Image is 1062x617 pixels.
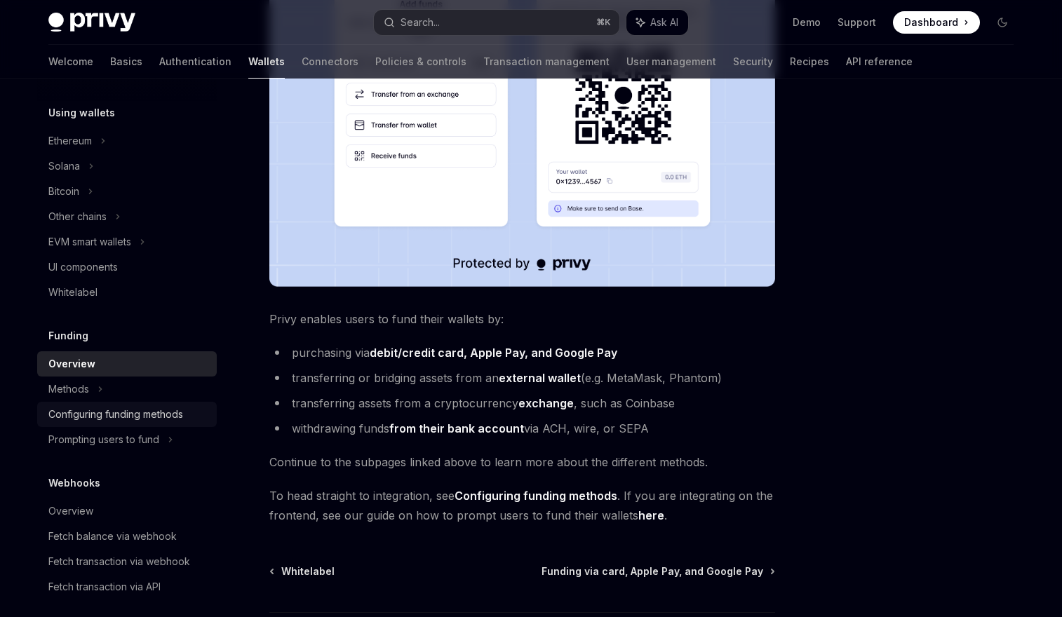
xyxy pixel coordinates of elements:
[37,549,217,574] a: Fetch transaction via webhook
[48,327,88,344] h5: Funding
[48,104,115,121] h5: Using wallets
[518,396,574,410] strong: exchange
[48,503,93,520] div: Overview
[626,45,716,79] a: User management
[48,259,118,276] div: UI components
[542,564,774,578] a: Funding via card, Apple Pay, and Google Pay
[389,421,524,436] a: from their bank account
[269,309,775,329] span: Privy enables users to fund their wallets by:
[37,255,217,280] a: UI components
[375,45,466,79] a: Policies & controls
[596,17,611,28] span: ⌘ K
[271,564,335,578] a: Whitelabel
[838,15,876,29] a: Support
[269,343,775,362] li: purchasing via
[991,11,1014,34] button: Toggle dark mode
[37,574,217,599] a: Fetch transaction via API
[48,158,80,175] div: Solana
[37,524,217,549] a: Fetch balance via webhook
[48,406,183,423] div: Configuring funding methods
[159,45,231,79] a: Authentication
[401,14,440,31] div: Search...
[48,13,135,32] img: dark logo
[110,45,142,79] a: Basics
[499,371,581,385] strong: external wallet
[483,45,610,79] a: Transaction management
[48,355,95,372] div: Overview
[48,233,131,250] div: EVM smart wallets
[302,45,358,79] a: Connectors
[48,578,161,595] div: Fetch transaction via API
[269,368,775,388] li: transferring or bridging assets from an (e.g. MetaMask, Phantom)
[281,564,335,578] span: Whitelabel
[48,553,190,570] div: Fetch transaction via webhook
[48,475,100,491] h5: Webhooks
[48,208,107,225] div: Other chains
[48,528,177,545] div: Fetch balance via webhook
[48,133,92,149] div: Ethereum
[846,45,913,79] a: API reference
[904,15,958,29] span: Dashboard
[542,564,763,578] span: Funding via card, Apple Pay, and Google Pay
[37,351,217,377] a: Overview
[48,431,159,448] div: Prompting users to fund
[48,45,93,79] a: Welcome
[269,486,775,525] span: To head straight to integration, see . If you are integrating on the frontend, see our guide on h...
[893,11,980,34] a: Dashboard
[650,15,678,29] span: Ask AI
[37,499,217,524] a: Overview
[269,452,775,472] span: Continue to the subpages linked above to learn more about the different methods.
[248,45,285,79] a: Wallets
[733,45,773,79] a: Security
[499,371,581,386] a: external wallet
[626,10,688,35] button: Ask AI
[790,45,829,79] a: Recipes
[638,508,664,523] a: here
[793,15,821,29] a: Demo
[370,346,617,360] a: debit/credit card, Apple Pay, and Google Pay
[37,280,217,305] a: Whitelabel
[48,381,89,398] div: Methods
[269,393,775,413] li: transferring assets from a cryptocurrency , such as Coinbase
[48,284,98,301] div: Whitelabel
[37,402,217,427] a: Configuring funding methods
[48,183,79,200] div: Bitcoin
[374,10,619,35] button: Search...⌘K
[518,396,574,411] a: exchange
[455,489,617,503] a: Configuring funding methods
[269,419,775,438] li: withdrawing funds via ACH, wire, or SEPA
